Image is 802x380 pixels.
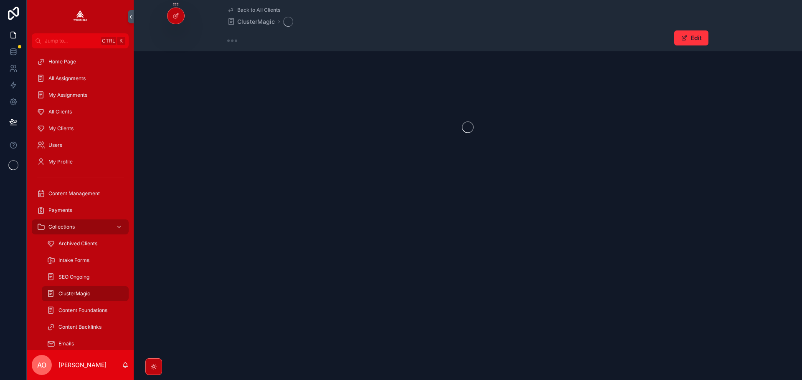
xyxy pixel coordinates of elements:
[32,71,129,86] a: All Assignments
[58,361,107,369] p: [PERSON_NAME]
[48,125,74,132] span: My Clients
[58,307,107,314] span: Content Foundations
[227,18,275,26] a: ClusterMagic
[48,207,72,214] span: Payments
[32,121,129,136] a: My Clients
[32,186,129,201] a: Content Management
[32,219,129,234] a: Collections
[48,159,73,165] span: My Profile
[32,104,129,119] a: All Clients
[118,38,124,44] span: K
[42,269,129,284] a: SEO Ongoing
[48,75,86,82] span: All Assignments
[37,360,46,370] span: AO
[32,154,129,169] a: My Profile
[101,37,116,45] span: Ctrl
[27,48,134,350] div: scrollable content
[58,240,97,247] span: Archived Clients
[58,290,90,297] span: ClusterMagic
[45,38,98,44] span: Jump to...
[48,58,76,65] span: Home Page
[42,303,129,318] a: Content Foundations
[32,138,129,153] a: Users
[42,236,129,251] a: Archived Clients
[48,190,100,197] span: Content Management
[48,224,75,230] span: Collections
[42,320,129,335] a: Content Backlinks
[48,108,72,115] span: All Clients
[48,142,62,148] span: Users
[32,88,129,103] a: My Assignments
[74,10,87,23] img: App logo
[42,253,129,268] a: Intake Forms
[48,92,87,98] span: My Assignments
[32,203,129,218] a: Payments
[674,30,708,45] button: Edit
[32,54,129,69] a: Home Page
[58,324,102,330] span: Content Backlinks
[237,7,280,13] span: Back to All Clients
[237,18,275,26] span: ClusterMagic
[42,336,129,351] a: Emails
[227,7,280,13] a: Back to All Clients
[58,274,89,280] span: SEO Ongoing
[58,257,89,264] span: Intake Forms
[58,340,74,347] span: Emails
[32,33,129,48] button: Jump to...CtrlK
[42,286,129,301] a: ClusterMagic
